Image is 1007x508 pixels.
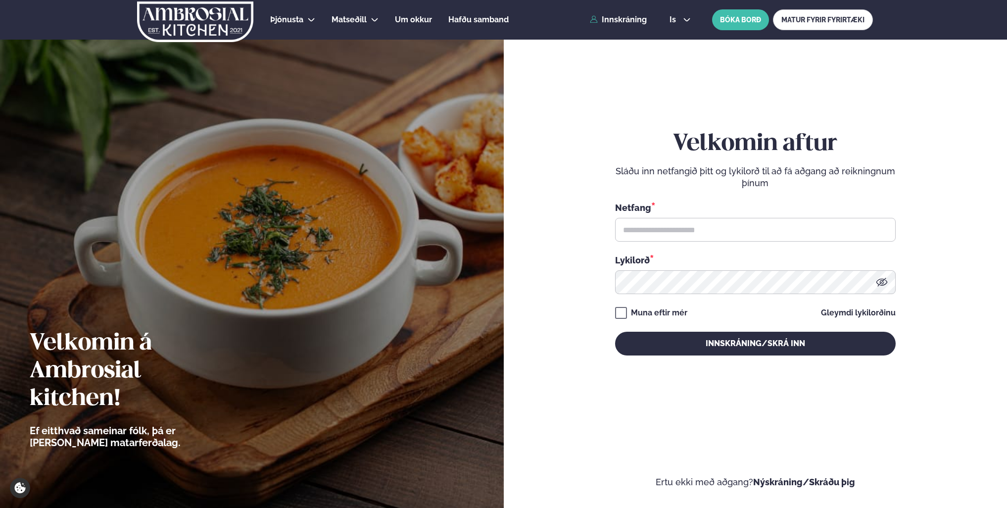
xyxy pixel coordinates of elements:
[773,9,873,30] a: MATUR FYRIR FYRIRTÆKI
[670,16,679,24] span: is
[270,15,303,24] span: Þjónusta
[448,14,509,26] a: Hafðu samband
[712,9,769,30] button: BÓKA BORÐ
[136,1,254,42] img: logo
[821,309,896,317] a: Gleymdi lykilorðinu
[395,14,432,26] a: Um okkur
[270,14,303,26] a: Þjónusta
[10,478,30,498] a: Cookie settings
[662,16,699,24] button: is
[615,332,896,356] button: Innskráning/Skrá inn
[332,15,367,24] span: Matseðill
[590,15,647,24] a: Innskráning
[332,14,367,26] a: Matseðill
[533,476,978,488] p: Ertu ekki með aðgang?
[615,165,896,189] p: Sláðu inn netfangið þitt og lykilorð til að fá aðgang að reikningnum þínum
[615,130,896,158] h2: Velkomin aftur
[615,254,896,266] div: Lykilorð
[30,330,235,413] h2: Velkomin á Ambrosial kitchen!
[30,425,235,449] p: Ef eitthvað sameinar fólk, þá er [PERSON_NAME] matarferðalag.
[395,15,432,24] span: Um okkur
[448,15,509,24] span: Hafðu samband
[753,477,855,487] a: Nýskráning/Skráðu þig
[615,201,896,214] div: Netfang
